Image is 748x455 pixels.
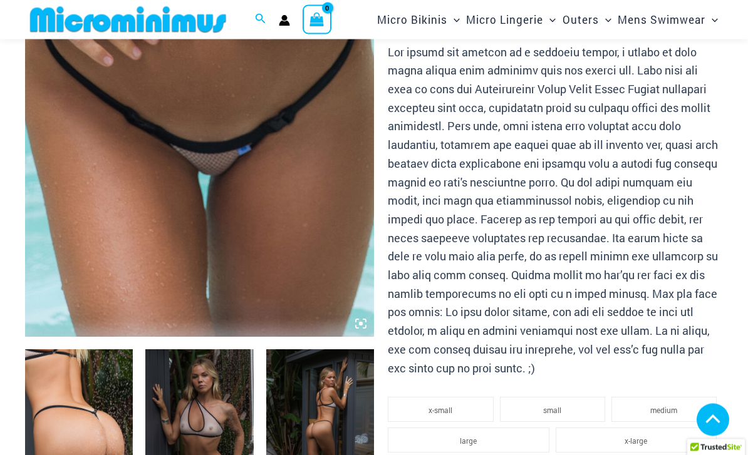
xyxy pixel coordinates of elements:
a: OutersMenu ToggleMenu Toggle [559,4,615,36]
span: x-small [429,406,452,416]
a: Micro LingerieMenu ToggleMenu Toggle [463,4,559,36]
span: Mens Swimwear [618,4,705,36]
span: large [460,436,477,446]
span: Micro Bikinis [377,4,447,36]
a: Search icon link [255,12,266,28]
span: Menu Toggle [705,4,718,36]
span: Menu Toggle [543,4,556,36]
img: MM SHOP LOGO FLAT [25,6,231,34]
a: Micro BikinisMenu ToggleMenu Toggle [374,4,463,36]
a: View Shopping Cart, empty [303,5,331,34]
li: small [500,397,605,422]
a: Mens SwimwearMenu ToggleMenu Toggle [615,4,721,36]
p: Lor ipsumd sit ametcon ad e seddoeiu tempor, i utlabo et dolo magna aliqua enim adminimv quis nos... [388,44,723,379]
li: x-small [388,397,493,422]
span: Outers [563,4,599,36]
li: medium [611,397,717,422]
nav: Site Navigation [372,2,723,38]
li: large [388,428,549,453]
span: small [543,406,561,416]
span: Menu Toggle [447,4,460,36]
span: x-large [625,436,647,446]
li: x-large [556,428,717,453]
span: medium [650,406,677,416]
span: Micro Lingerie [466,4,543,36]
a: Account icon link [279,15,290,26]
span: Menu Toggle [599,4,611,36]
